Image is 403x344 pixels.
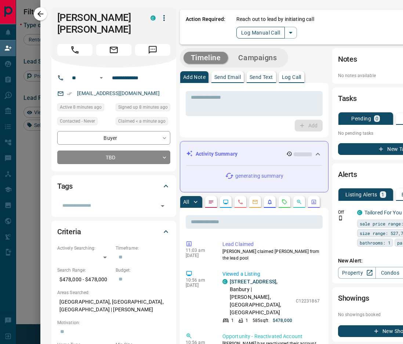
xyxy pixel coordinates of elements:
h1: [PERSON_NAME] [PERSON_NAME] [57,12,139,35]
div: condos.ca [357,210,362,215]
svg: Agent Actions [311,199,317,205]
p: [DATE] [186,253,211,258]
h2: Tasks [338,93,357,104]
div: Tags [57,177,170,195]
span: Call [57,44,92,56]
p: $478,000 - $478,000 [57,274,112,286]
a: [STREET_ADDRESS] [230,279,276,285]
p: C12231867 [296,298,320,304]
p: 585 sqft [253,317,268,324]
svg: Emails [252,199,258,205]
svg: Email Verified [67,91,72,96]
h2: Notes [338,53,357,65]
svg: Listing Alerts [267,199,273,205]
p: Areas Searched: [57,289,170,296]
p: Send Email [214,75,241,80]
svg: Opportunities [296,199,302,205]
h2: Showings [338,292,369,304]
button: Campaigns [231,52,284,64]
div: TBD [57,151,170,164]
p: generating summary [235,172,283,180]
p: 1 [231,317,234,324]
p: Action Required: [186,15,225,39]
button: Open [97,73,106,82]
div: Buyer [57,131,170,145]
p: Viewed a Listing [222,270,320,278]
p: Opportunity - Reactivated Account [222,333,320,340]
button: Log Manual Call [236,27,285,39]
p: Listing Alerts [345,192,377,197]
div: Criteria [57,223,170,240]
p: Timeframe: [116,245,170,251]
p: Log Call [282,75,301,80]
p: All [183,199,189,204]
p: Actively Searching: [57,245,112,251]
p: 0 [375,116,378,121]
p: Lead Claimed [222,240,320,248]
a: Property [338,267,376,279]
p: , Banbury | [PERSON_NAME], [GEOGRAPHIC_DATA], [GEOGRAPHIC_DATA] [230,278,292,316]
p: Reach out to lead by initiating call [236,15,314,23]
svg: Calls [237,199,243,205]
p: Send Text [250,75,273,80]
span: Active 8 minutes ago [60,104,102,111]
svg: Notes [208,199,214,205]
span: Email [96,44,131,56]
p: Pending [351,116,371,121]
div: condos.ca [150,15,156,21]
p: 1 [381,192,384,197]
h2: Alerts [338,169,357,180]
h2: Tags [57,180,73,192]
h2: Criteria [57,226,81,238]
p: 1 [246,317,248,324]
span: bathrooms: 1 [360,239,391,246]
p: 10:56 am [186,278,211,283]
a: [EMAIL_ADDRESS][DOMAIN_NAME] [77,90,160,96]
svg: Requests [282,199,287,205]
div: Mon Sep 15 2025 [116,103,170,113]
p: [GEOGRAPHIC_DATA], [GEOGRAPHIC_DATA], [GEOGRAPHIC_DATA] | [PERSON_NAME] [57,296,170,316]
p: $478,000 [273,317,292,324]
svg: Lead Browsing Activity [223,199,229,205]
p: Off [338,209,353,216]
a: Tailored For You [364,210,402,216]
div: split button [236,27,297,39]
div: Mon Sep 15 2025 [116,117,170,127]
button: Timeline [184,52,228,64]
p: Budget: [116,267,170,274]
p: Motivation: [57,319,170,326]
p: Search Range: [57,267,112,274]
p: [PERSON_NAME] claimed [PERSON_NAME] from the lead pool [222,248,320,261]
div: Activity Summary [186,147,322,161]
div: condos.ca [222,279,228,284]
span: Signed up 8 minutes ago [118,104,168,111]
span: Claimed < a minute ago [118,117,166,125]
span: Message [135,44,170,56]
p: 11:03 am [186,248,211,253]
div: Mon Sep 15 2025 [57,103,112,113]
button: Open [157,201,168,211]
span: Contacted - Never [60,117,95,125]
p: Add Note [183,75,206,80]
svg: Push Notification Only [338,216,343,221]
p: Activity Summary [196,150,237,158]
p: [DATE] [186,283,211,288]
